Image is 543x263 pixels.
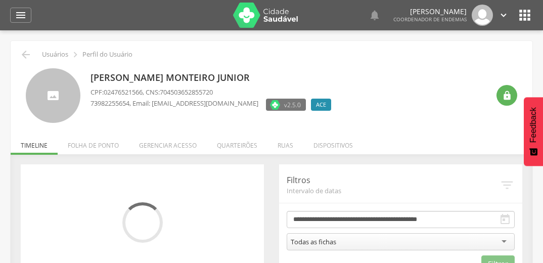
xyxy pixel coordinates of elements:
[207,131,267,155] li: Quarteirões
[91,99,129,108] span: 73982255654
[498,5,509,26] a: 
[70,49,81,60] i: 
[316,101,326,109] span: ACE
[498,10,509,21] i: 
[91,87,336,97] p: CPF: , CNS:
[58,131,129,155] li: Folha de ponto
[82,51,132,59] p: Perfil do Usuário
[15,9,27,21] i: 
[287,186,500,195] span: Intervalo de datas
[529,107,538,143] span: Feedback
[267,131,303,155] li: Ruas
[502,91,512,101] i: 
[369,9,381,21] i: 
[129,131,207,155] li: Gerenciar acesso
[10,8,31,23] a: 
[42,51,68,59] p: Usuários
[160,87,213,97] span: 704503652855720
[517,7,533,23] i: 
[393,16,467,23] span: Coordenador de Endemias
[284,100,301,110] span: v2.5.0
[496,85,517,106] div: Resetar senha
[266,99,306,111] label: Versão do aplicativo
[91,99,258,108] p: , Email: [EMAIL_ADDRESS][DOMAIN_NAME]
[393,8,467,15] p: [PERSON_NAME]
[499,213,511,226] i: 
[104,87,143,97] span: 02476521566
[303,131,363,155] li: Dispositivos
[91,71,336,84] p: [PERSON_NAME] Monteiro Junior
[291,237,336,246] div: Todas as fichas
[524,97,543,166] button: Feedback - Mostrar pesquisa
[287,174,500,186] p: Filtros
[20,49,32,61] i: Voltar
[369,5,381,26] a: 
[500,178,515,193] i: 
